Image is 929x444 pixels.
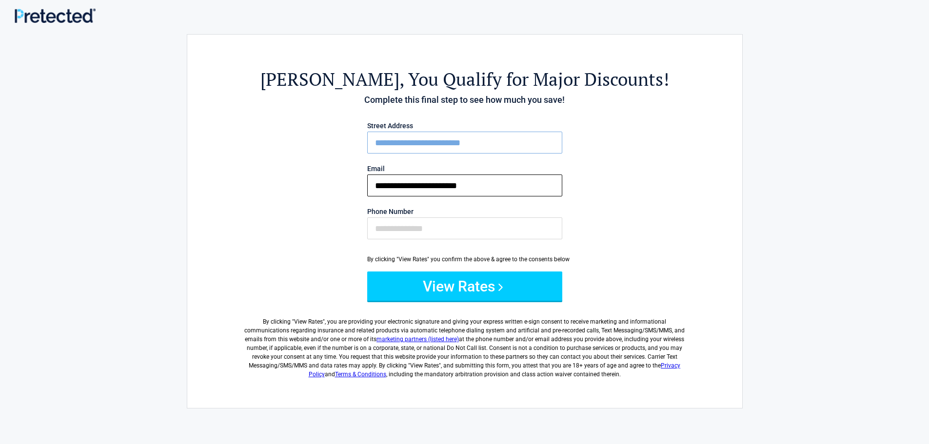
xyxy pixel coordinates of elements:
[367,165,562,172] label: Email
[367,271,562,301] button: View Rates
[241,94,689,106] h4: Complete this final step to see how much you save!
[260,67,399,91] span: [PERSON_NAME]
[294,318,323,325] span: View Rates
[367,122,562,129] label: Street Address
[241,309,689,379] label: By clicking " ", you are providing your electronic signature and giving your express written e-si...
[335,371,386,378] a: Terms & Conditions
[367,208,562,215] label: Phone Number
[367,255,562,264] div: By clicking "View Rates" you confirm the above & agree to the consents below
[376,336,459,343] a: marketing partners (listed here)
[241,67,689,91] h2: , You Qualify for Major Discounts!
[15,8,96,23] img: Main Logo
